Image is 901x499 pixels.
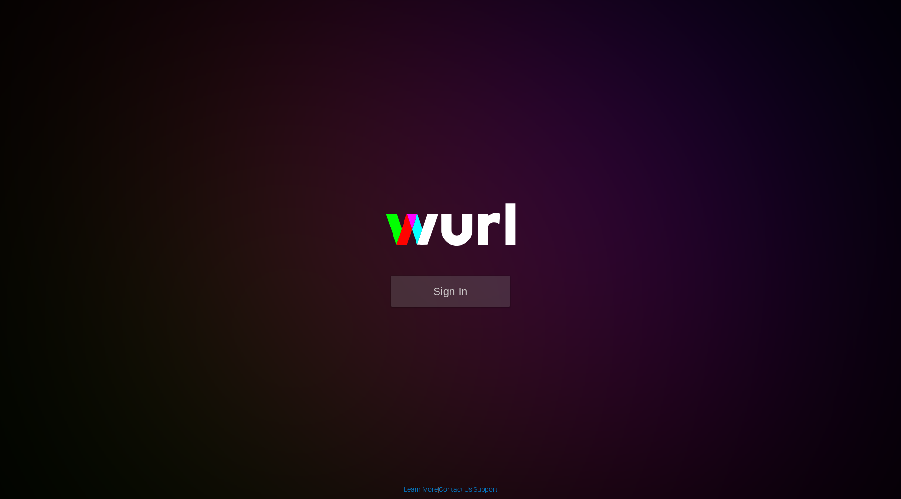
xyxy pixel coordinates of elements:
[391,276,510,307] button: Sign In
[474,486,497,493] a: Support
[404,485,497,494] div: | |
[404,486,438,493] a: Learn More
[439,486,472,493] a: Contact Us
[355,182,546,275] img: wurl-logo-on-black-223613ac3d8ba8fe6dc639794a292ebdb59501304c7dfd60c99c58986ef67473.svg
